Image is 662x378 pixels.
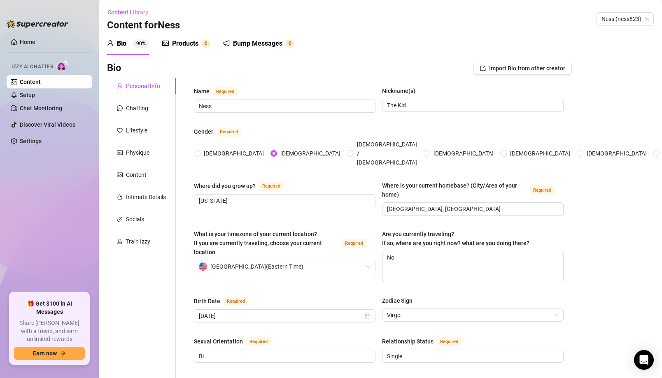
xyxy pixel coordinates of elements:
button: Content Library [107,6,155,19]
label: Nickname(s) [382,86,421,95]
span: [DEMOGRAPHIC_DATA] / [DEMOGRAPHIC_DATA] [354,140,420,167]
sup: 90% [133,39,149,48]
span: [DEMOGRAPHIC_DATA] [507,149,573,158]
a: Chat Monitoring [20,105,62,111]
label: Sexual Orientation [194,336,280,346]
div: Chatting [126,104,148,113]
label: Zodiac Sign [382,296,418,305]
span: Are you currently traveling? If so, where are you right now? what are you doing there? [382,231,529,246]
label: Where did you grow up? [194,181,293,191]
span: picture [162,40,169,46]
span: Required [224,297,248,306]
span: Required [342,239,366,248]
span: message [117,105,123,111]
span: What is your timezone of your current location? If you are currently traveling, choose your curre... [194,231,322,255]
div: Bump Messages [233,39,282,49]
a: Settings [20,138,42,144]
div: Where is your current homebase? (City/Area of your home) [382,181,527,199]
span: user [107,40,114,46]
div: Lifestyle [126,126,147,135]
h3: Bio [107,62,121,75]
span: team [644,16,649,21]
span: Required [217,128,241,137]
div: Personal Info [126,81,160,90]
div: Intimate Details [126,192,166,202]
span: link [117,216,123,222]
div: Gender [194,127,213,136]
span: Earn now [33,350,57,357]
label: Where is your current homebase? (City/Area of your home) [382,181,564,199]
input: Sexual Orientation [199,352,369,361]
span: Import Bio from other creator [489,65,565,72]
div: Socials [126,215,144,224]
span: import [480,65,486,71]
div: Sexual Orientation [194,337,243,346]
span: Share [PERSON_NAME] with a friend, and earn unlimited rewards [14,319,85,343]
span: notification [223,40,230,46]
a: Discover Viral Videos [20,121,75,128]
div: Bio [117,39,126,49]
input: Name [199,102,369,111]
div: Birth Date [194,297,220,306]
label: Gender [194,127,250,137]
img: AI Chatter [56,60,69,72]
span: fire [117,194,123,200]
div: Name [194,87,210,96]
span: [DEMOGRAPHIC_DATA] [200,149,267,158]
span: Izzy AI Chatter [12,63,53,71]
span: experiment [117,239,123,244]
a: Content [20,79,41,85]
span: Content Library [107,9,148,16]
span: [GEOGRAPHIC_DATA] ( Eastern Time ) [210,260,303,273]
span: [DEMOGRAPHIC_DATA] [430,149,497,158]
input: Birth Date [199,311,363,320]
div: Physique [126,148,149,157]
div: Zodiac Sign [382,296,413,305]
span: heart [117,128,123,133]
span: idcard [117,150,123,155]
span: Virgo [387,309,559,321]
span: [DEMOGRAPHIC_DATA] [277,149,344,158]
span: Required [246,337,271,346]
span: Ness (ness823) [601,13,649,25]
span: picture [117,172,123,178]
input: Relationship Status [387,352,557,361]
span: user [117,83,123,89]
input: Where did you grow up? [199,196,369,205]
input: Nickname(s) [387,101,557,110]
div: Content [126,170,147,179]
label: Birth Date [194,296,257,306]
span: Required [213,87,238,96]
div: Products [172,39,198,49]
img: logo-BBDzfeDw.svg [7,20,68,28]
img: us [199,262,207,271]
span: Required [530,186,555,195]
div: Nickname(s) [382,86,415,95]
div: Train Izzy [126,237,150,246]
h3: Content for Ness [107,19,180,32]
button: Earn nowarrow-right [14,347,85,360]
span: 🎁 Get $100 in AI Messages [14,300,85,316]
span: Required [437,337,462,346]
button: Import Bio from other creator [473,62,572,75]
label: Relationship Status [382,336,471,346]
a: Setup [20,92,35,98]
label: Name [194,86,247,96]
a: Home [20,39,35,45]
span: arrow-right [60,350,66,356]
input: Where is your current homebase? (City/Area of your home) [387,204,557,213]
span: [DEMOGRAPHIC_DATA] [583,149,650,158]
span: Required [259,182,284,191]
div: Relationship Status [382,337,434,346]
sup: 0 [286,39,294,48]
sup: 0 [202,39,210,48]
div: Open Intercom Messenger [634,350,654,370]
textarea: No [382,251,563,282]
div: Where did you grow up? [194,181,256,190]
